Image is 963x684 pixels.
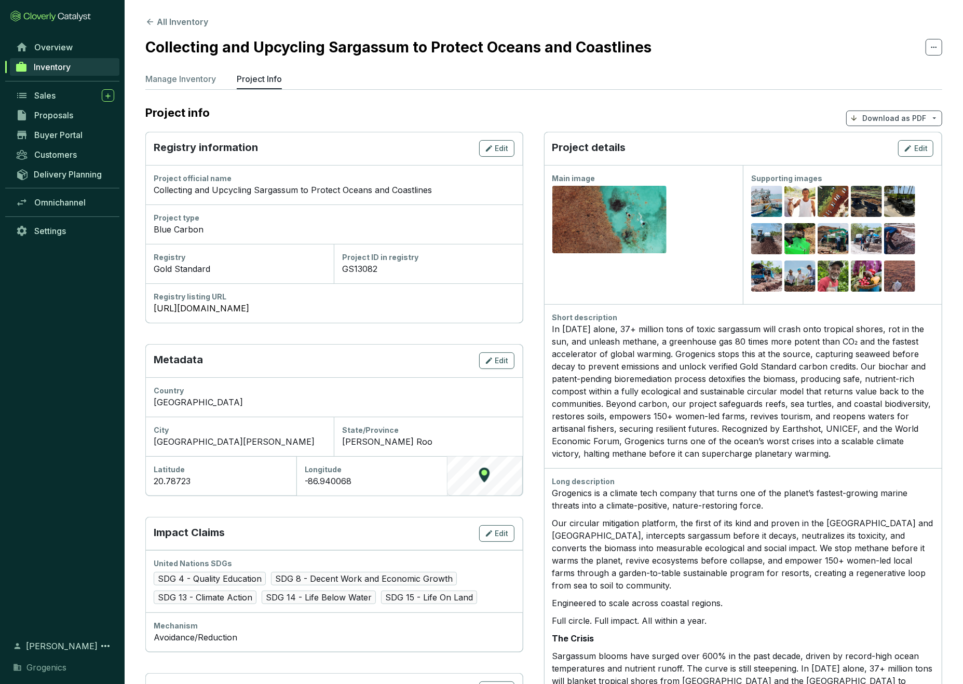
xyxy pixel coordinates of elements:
div: Registry [154,252,325,263]
span: Edit [495,143,509,154]
div: -86.940068 [305,475,439,487]
div: Gold Standard [154,263,325,275]
p: Grogenics is a climate tech company that turns one of the planet’s fastest-growing marine threats... [552,487,934,512]
strong: The Crisis [552,633,594,644]
div: [PERSON_NAME] Roo [342,435,514,448]
h2: Collecting and Upcycling Sargassum to Protect Oceans and Coastlines [145,36,652,58]
div: Mechanism [154,621,514,631]
div: Project type [154,213,514,223]
div: State/Province [342,425,514,435]
p: Project details [552,140,626,157]
a: Overview [10,38,119,56]
a: Delivery Planning [10,166,119,183]
div: Long description [552,476,934,487]
div: Collecting and Upcycling Sargassum to Protect Oceans and Coastlines [154,184,514,196]
span: Inventory [34,62,71,72]
a: Buyer Portal [10,126,119,144]
a: Customers [10,146,119,163]
div: City [154,425,325,435]
span: SDG 8 - Decent Work and Economic Growth [271,572,457,585]
div: [GEOGRAPHIC_DATA] [154,396,514,408]
span: Customers [34,149,77,160]
span: Edit [495,355,509,366]
a: Omnichannel [10,194,119,211]
p: Full circle. Full impact. All within a year. [552,614,934,627]
span: Proposals [34,110,73,120]
span: Grogenics [26,661,66,674]
button: Edit [479,525,514,542]
span: SDG 13 - Climate Action [154,591,256,604]
p: Download as PDF [862,113,926,124]
div: Avoidance/Reduction [154,631,514,644]
div: Longitude [305,464,439,475]
div: Project ID in registry [342,252,514,263]
a: Settings [10,222,119,240]
div: Country [154,386,514,396]
div: In [DATE] alone, 37+ million tons of toxic sargassum will crash onto tropical shores, rot in the ... [552,323,934,460]
span: SDG 15 - Life On Land [381,591,477,604]
button: Edit [479,140,514,157]
span: Omnichannel [34,197,86,208]
span: SDG 14 - Life Below Water [262,591,376,604]
div: Latitude [154,464,288,475]
div: [GEOGRAPHIC_DATA][PERSON_NAME] [154,435,325,448]
div: GS13082 [342,263,514,275]
span: SDG 4 - Quality Education [154,572,266,585]
a: Sales [10,87,119,104]
span: Settings [34,226,66,236]
p: Manage Inventory [145,73,216,85]
span: Edit [914,143,928,154]
button: Edit [479,352,514,369]
span: Delivery Planning [34,169,102,180]
p: Registry information [154,140,258,157]
div: Project official name [154,173,514,184]
div: Main image [552,173,735,184]
span: Overview [34,42,73,52]
p: Our circular mitigation platform, the first of its kind and proven in the [GEOGRAPHIC_DATA] and [... [552,517,934,592]
span: [PERSON_NAME] [26,640,98,652]
a: Inventory [10,58,119,76]
span: Buyer Portal [34,130,83,140]
button: All Inventory [145,16,208,28]
div: United Nations SDGs [154,558,514,569]
button: Edit [898,140,933,157]
h2: Project info [145,106,220,119]
div: Supporting images [751,173,933,184]
div: Blue Carbon [154,223,514,236]
div: Registry listing URL [154,292,514,302]
div: Short description [552,312,934,323]
span: Edit [495,528,509,539]
p: Engineered to scale across coastal regions. [552,597,934,609]
p: Metadata [154,352,203,369]
p: Project Info [237,73,282,85]
div: 20.78723 [154,475,288,487]
p: Impact Claims [154,525,225,542]
a: Proposals [10,106,119,124]
span: Sales [34,90,56,101]
a: [URL][DOMAIN_NAME] [154,302,514,314]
